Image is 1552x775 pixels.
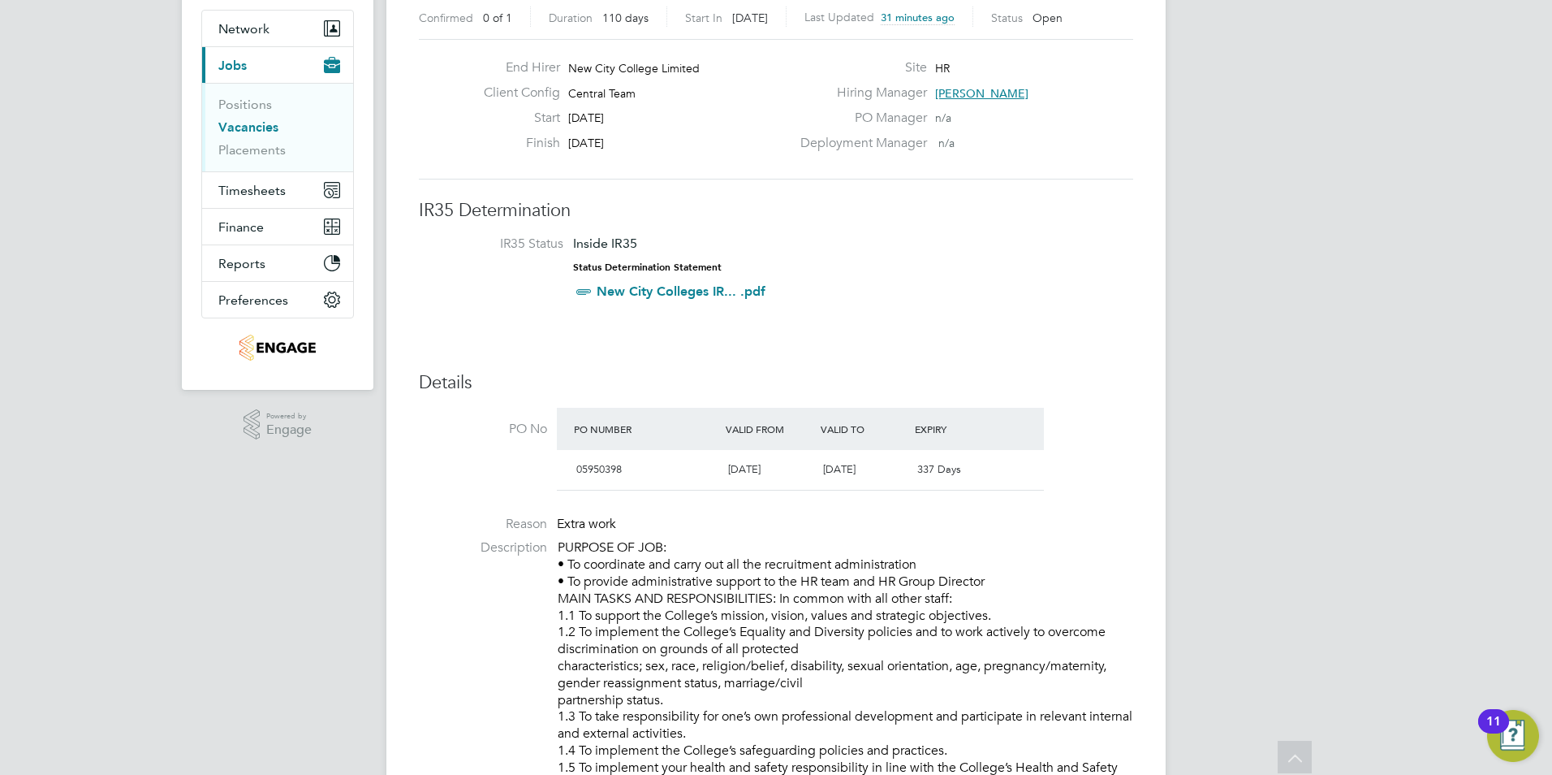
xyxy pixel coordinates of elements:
[1487,710,1539,762] button: Open Resource Center, 11 new notifications
[419,199,1133,223] h3: IR35 Determination
[218,256,265,271] span: Reports
[935,86,1028,101] span: [PERSON_NAME]
[938,136,955,150] span: n/a
[202,209,353,245] button: Finance
[576,462,622,476] span: 05950398
[419,421,547,438] label: PO No
[911,414,1006,444] div: Expiry
[202,83,353,171] div: Jobs
[549,11,593,25] label: Duration
[817,414,912,444] div: Valid To
[218,219,264,235] span: Finance
[568,136,604,150] span: [DATE]
[471,135,560,152] label: Finish
[573,262,722,273] strong: Status Determination Statement
[218,142,286,158] a: Placements
[239,335,315,361] img: portfoliopayroll-logo-retina.png
[419,371,1133,395] h3: Details
[935,110,951,125] span: n/a
[201,335,354,361] a: Go to home page
[202,47,353,83] button: Jobs
[202,11,353,46] button: Network
[791,84,927,102] label: Hiring Manager
[732,11,768,25] span: [DATE]
[570,414,722,444] div: PO Number
[823,462,856,476] span: [DATE]
[791,110,927,127] label: PO Manager
[1486,721,1501,743] div: 11
[881,11,955,24] span: 31 minutes ago
[917,462,961,476] span: 337 Days
[218,21,269,37] span: Network
[218,97,272,112] a: Positions
[597,284,765,299] a: New City Colleges IR... .pdf
[685,11,722,25] label: Start In
[419,516,547,533] label: Reason
[991,11,1023,25] label: Status
[244,409,313,440] a: Powered byEngage
[568,110,604,125] span: [DATE]
[419,11,473,25] label: Confirmed
[266,423,312,437] span: Engage
[471,84,560,102] label: Client Config
[1033,11,1063,25] span: Open
[791,135,927,152] label: Deployment Manager
[202,282,353,318] button: Preferences
[202,245,353,281] button: Reports
[471,59,560,76] label: End Hirer
[935,61,950,76] span: HR
[568,86,636,101] span: Central Team
[722,414,817,444] div: Valid From
[483,11,512,25] span: 0 of 1
[266,409,312,423] span: Powered by
[791,59,927,76] label: Site
[804,10,874,24] label: Last Updated
[573,236,637,251] span: Inside IR35
[728,462,761,476] span: [DATE]
[218,58,247,73] span: Jobs
[557,516,616,532] span: Extra work
[602,11,649,25] span: 110 days
[435,236,563,253] label: IR35 Status
[471,110,560,127] label: Start
[218,119,278,135] a: Vacancies
[568,61,700,76] span: New City College Limited
[218,183,286,198] span: Timesheets
[202,172,353,208] button: Timesheets
[419,539,547,556] label: Description
[218,292,288,308] span: Preferences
